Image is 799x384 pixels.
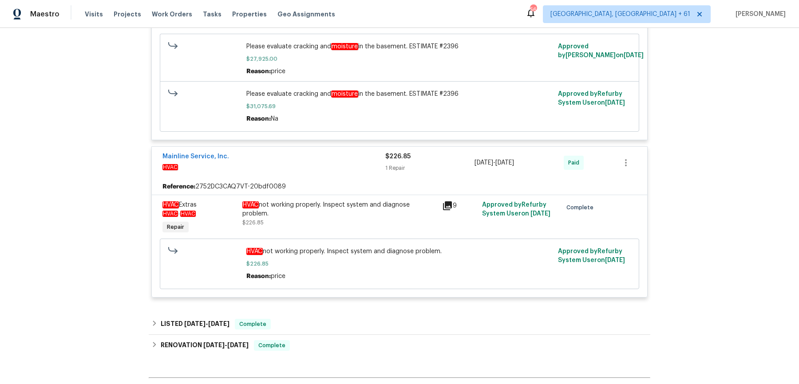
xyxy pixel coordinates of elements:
[242,200,437,218] div: not working properly. Inspect system and diagnose problem.
[331,90,358,98] em: moisture
[208,321,229,327] span: [DATE]
[161,319,229,329] h6: LISTED
[149,335,650,356] div: RENOVATION [DATE]-[DATE]Complete
[114,10,141,19] span: Projects
[162,153,229,160] a: Mainline Service, Inc.
[385,164,475,172] div: 1 Repair
[558,248,625,263] span: Approved by Refurby System User on
[495,160,514,166] span: [DATE]
[550,10,690,19] span: [GEOGRAPHIC_DATA], [GEOGRAPHIC_DATA] + 61
[30,10,59,19] span: Maestro
[482,202,550,217] span: Approved by Refurby System User on
[162,201,197,208] span: Extras
[162,201,179,208] em: HVAC
[271,273,285,279] span: price
[163,223,188,231] span: Repair
[246,116,271,122] span: Reason:
[246,273,271,279] span: Reason:
[475,158,514,167] span: -
[203,342,249,348] span: -
[162,211,178,217] em: HVAC
[232,10,267,19] span: Properties
[152,10,192,19] span: Work Orders
[475,160,493,166] span: [DATE]
[236,320,270,329] span: Complete
[162,211,196,216] span: -
[255,341,289,350] span: Complete
[624,52,644,59] span: [DATE]
[85,10,103,19] span: Visits
[732,10,786,19] span: [PERSON_NAME]
[242,201,259,208] em: HVAC
[605,257,625,263] span: [DATE]
[242,220,264,225] span: $226.85
[246,42,553,51] span: Please evaluate cracking and in the basement. ESTIMATE #2396
[530,211,550,217] span: [DATE]
[246,259,553,268] span: $226.85
[277,10,335,19] span: Geo Assignments
[558,91,625,106] span: Approved by Refurby System User on
[162,164,178,170] em: HVAC
[246,68,271,74] span: Reason:
[149,313,650,335] div: LISTED [DATE]-[DATE]Complete
[271,116,278,122] span: Na
[530,5,536,14] div: 562
[246,55,553,63] span: $27,925.00
[442,200,477,211] div: 9
[246,247,553,256] span: not working properly. Inspect system and diagnose problem.
[558,43,644,59] span: Approved by [PERSON_NAME] on
[203,11,222,17] span: Tasks
[184,321,229,327] span: -
[184,321,206,327] span: [DATE]
[152,179,647,195] div: 2752DC3CAQ7VT-20bdf0089
[246,102,553,111] span: $31,075.69
[246,248,263,255] em: HVAC
[568,158,583,167] span: Paid
[203,342,225,348] span: [DATE]
[385,153,411,160] span: $226.85
[227,342,249,348] span: [DATE]
[162,182,195,191] b: Reference:
[566,203,597,212] span: Complete
[331,43,358,50] em: moisture
[271,68,285,74] span: price
[180,211,196,217] em: HVAC
[246,90,553,98] span: Please evaluate cracking and in the basement. ESTIMATE #2396
[161,340,249,351] h6: RENOVATION
[605,100,625,106] span: [DATE]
